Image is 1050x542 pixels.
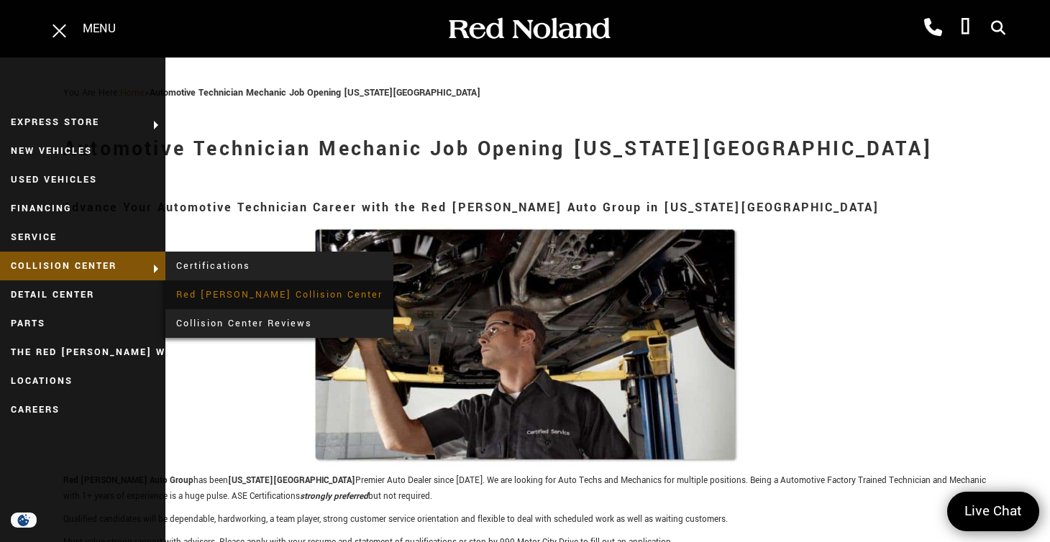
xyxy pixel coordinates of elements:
[120,86,480,99] span: >
[957,502,1029,521] span: Live Chat
[165,252,393,280] a: Certifications
[63,473,987,505] p: has been Premier Auto Dealer since [DATE]. We are looking for Auto Techs and Mechanics for multip...
[165,280,393,309] a: Red [PERSON_NAME] Collision Center
[309,223,741,466] img: automotive mechanic technician job career opening red noland auto group colorado springs
[947,492,1039,531] a: Live Chat
[63,512,987,528] p: Qualified candidates will be dependable, hardworking, a team player, strong customer service orie...
[446,17,611,42] img: Red Noland Auto Group
[63,121,987,178] h1: Automotive Technician Mechanic Job Opening [US_STATE][GEOGRAPHIC_DATA]
[165,309,393,338] a: Collision Center Reviews
[63,86,480,99] span: You Are Here:
[228,474,355,487] strong: [US_STATE][GEOGRAPHIC_DATA]
[63,86,987,99] div: Breadcrumbs
[300,490,368,502] b: strongly preferred
[7,513,40,528] img: Opt-Out Icon
[150,86,480,99] strong: Automotive Technician Mechanic Job Opening [US_STATE][GEOGRAPHIC_DATA]
[63,193,987,466] h3: Advance Your Automotive Technician Career with the Red [PERSON_NAME] Auto Group in [US_STATE][GEO...
[7,513,40,528] section: Click to Open Cookie Consent Modal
